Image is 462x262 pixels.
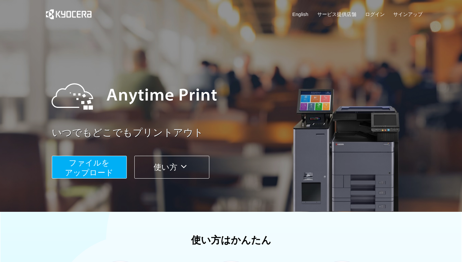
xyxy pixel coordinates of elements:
button: 使い方 [134,156,209,179]
a: サインアップ [393,11,423,18]
span: ファイルを ​​アップロード [65,158,113,177]
button: ファイルを​​アップロード [52,156,127,179]
a: ログイン [365,11,385,18]
a: サービス提供店舗 [317,11,356,18]
a: いつでもどこでもプリントアウト [52,126,427,140]
a: English [292,11,308,18]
